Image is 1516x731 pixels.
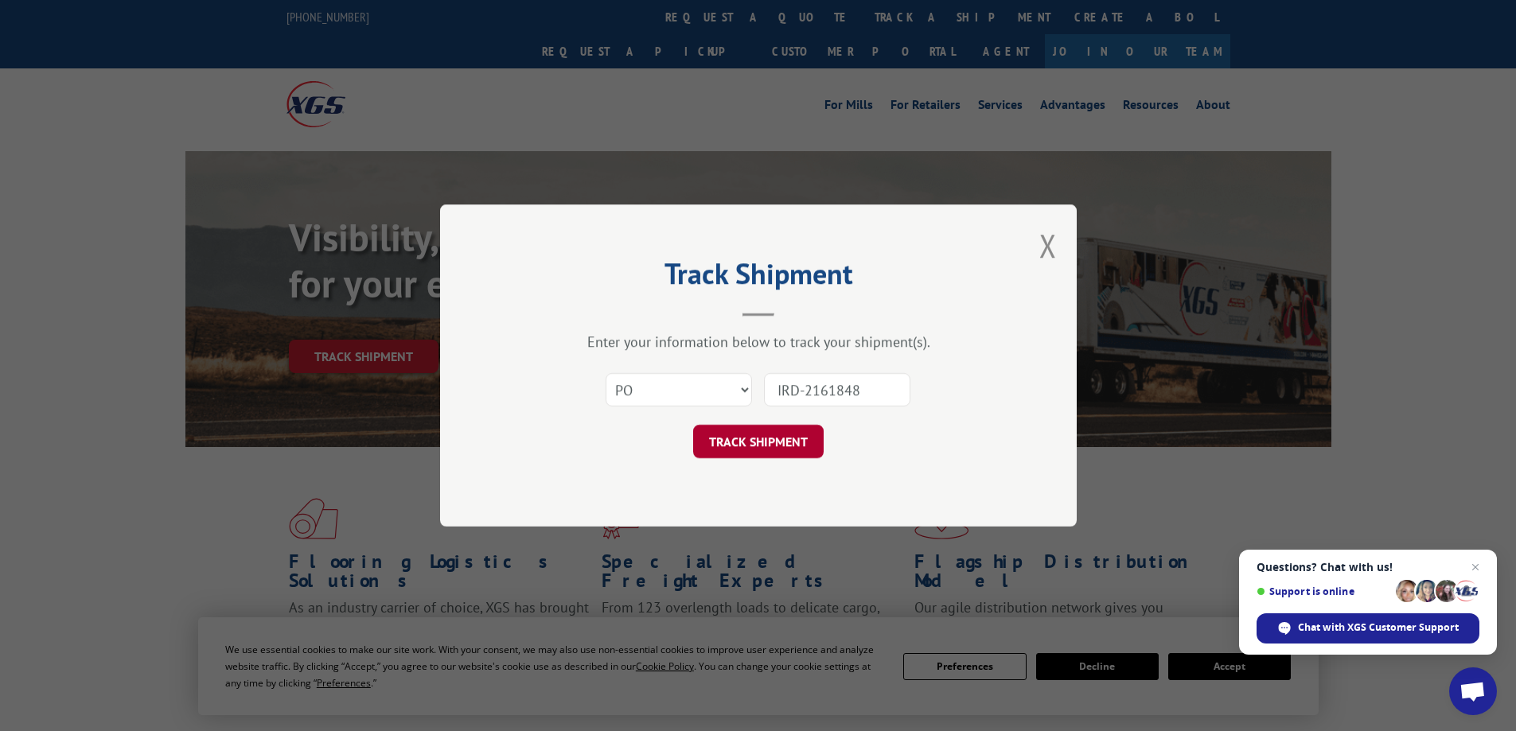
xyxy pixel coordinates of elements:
[1449,667,1497,715] div: Open chat
[1257,561,1479,574] span: Questions? Chat with us!
[764,373,910,406] input: Number(s)
[1466,558,1485,577] span: Close chat
[693,425,824,458] button: TRACK SHIPMENT
[520,262,997,293] h2: Track Shipment
[520,332,997,351] div: Enter your information below to track your shipment(s).
[1257,613,1479,644] div: Chat with XGS Customer Support
[1298,620,1459,635] span: Chat with XGS Customer Support
[1039,224,1057,266] button: Close modal
[1257,585,1390,597] span: Support is online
